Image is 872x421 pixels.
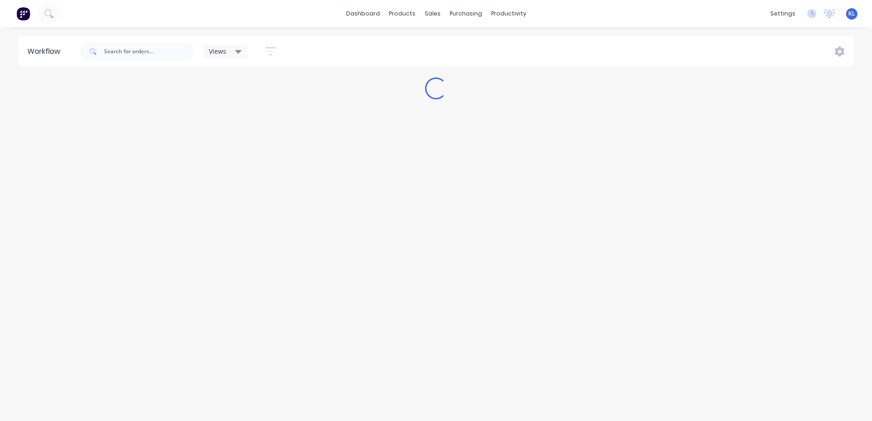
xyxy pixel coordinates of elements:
img: Factory [16,7,30,21]
span: KL [848,10,855,18]
div: productivity [487,7,531,21]
span: Views [209,46,226,56]
div: sales [420,7,445,21]
a: dashboard [342,7,384,21]
div: settings [766,7,800,21]
div: products [384,7,420,21]
div: purchasing [445,7,487,21]
div: Workflow [27,46,65,57]
input: Search for orders... [104,42,194,61]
